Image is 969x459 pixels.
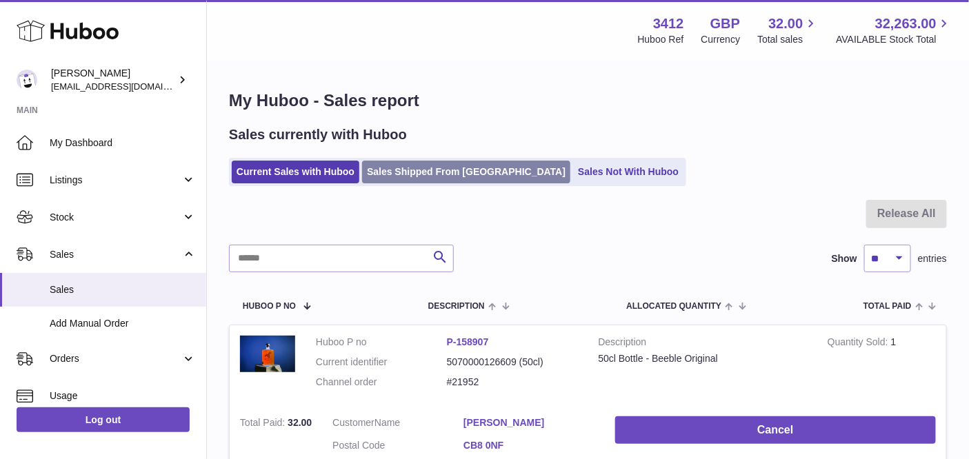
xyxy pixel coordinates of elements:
span: Customer [332,417,374,428]
span: Orders [50,352,181,365]
img: 34121682000890.JPG [240,336,295,372]
span: [EMAIL_ADDRESS][DOMAIN_NAME] [51,81,203,92]
span: Total paid [863,302,912,311]
a: [PERSON_NAME] [463,416,595,429]
strong: 3412 [653,14,684,33]
span: Description [428,302,485,311]
h2: Sales currently with Huboo [229,125,407,144]
span: Usage [50,389,196,402]
strong: Quantity Sold [828,336,891,351]
div: Currency [701,33,741,46]
span: 32.00 [768,14,803,33]
a: CB8 0NF [463,439,595,452]
dt: Name [332,416,463,433]
span: 32,263.00 [875,14,937,33]
span: AVAILABLE Stock Total [836,33,952,46]
span: Add Manual Order [50,317,196,330]
span: Huboo P no [243,302,296,311]
dt: Channel order [316,376,447,389]
a: Sales Shipped From [GEOGRAPHIC_DATA] [362,161,570,183]
a: P-158907 [447,336,489,347]
span: 32.00 [288,417,312,428]
span: Total sales [757,33,819,46]
td: 1 [817,325,946,406]
dt: Postal Code [332,439,463,456]
a: 32,263.00 AVAILABLE Stock Total [836,14,952,46]
a: 32.00 Total sales [757,14,819,46]
span: Listings [50,174,181,187]
strong: GBP [710,14,740,33]
span: Stock [50,211,181,224]
dd: 5070000126609 (50cl) [447,356,578,369]
strong: Total Paid [240,417,288,431]
strong: Description [599,336,807,352]
span: entries [918,252,947,265]
h1: My Huboo - Sales report [229,90,947,112]
div: Huboo Ref [638,33,684,46]
a: Log out [17,407,190,432]
div: 50cl Bottle - Beeble Original [599,352,807,365]
span: ALLOCATED Quantity [626,302,721,311]
div: [PERSON_NAME] [51,67,175,93]
button: Cancel [615,416,936,445]
span: Sales [50,248,181,261]
span: Sales [50,283,196,296]
label: Show [832,252,857,265]
a: Sales Not With Huboo [573,161,683,183]
dt: Current identifier [316,356,447,369]
span: My Dashboard [50,136,196,150]
a: Current Sales with Huboo [232,161,359,183]
dt: Huboo P no [316,336,447,349]
img: info@beeble.buzz [17,70,37,90]
dd: #21952 [447,376,578,389]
